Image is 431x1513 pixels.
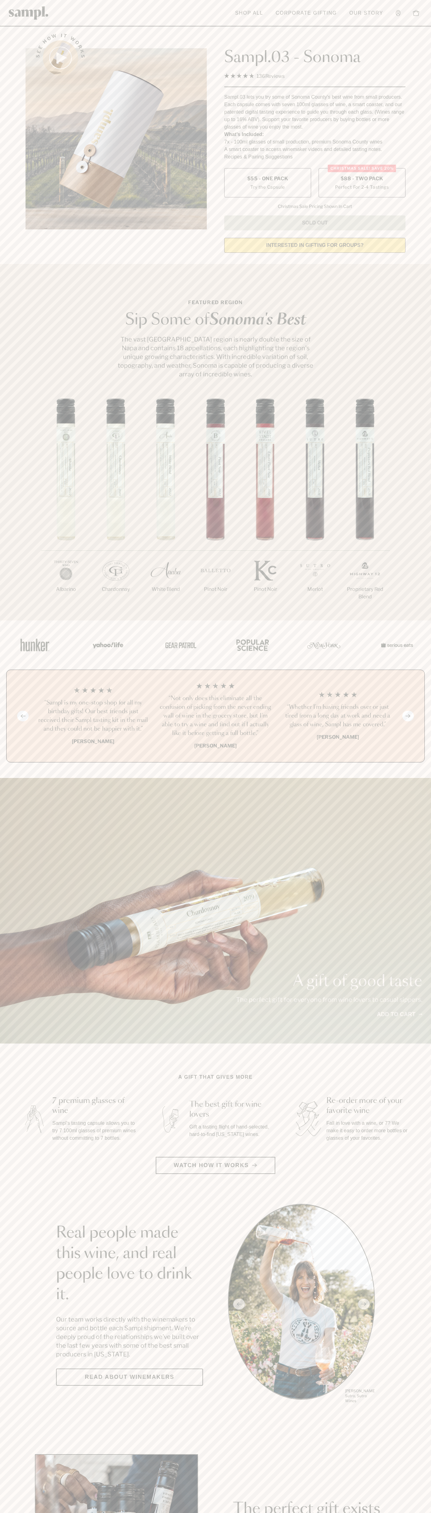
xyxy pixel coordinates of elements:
p: Featured Region [116,299,315,306]
p: [PERSON_NAME] Sutro, Sutro Wines [345,1388,375,1403]
h2: A gift that gives more [178,1073,253,1081]
img: Artboard_1_c8cd28af-0030-4af1-819c-248e302c7f06_x450.png [16,632,54,658]
a: Add to cart [377,1010,422,1019]
p: The perfect gift for everyone from wine lovers to casual sippers. [236,995,422,1004]
p: The vast [GEOGRAPHIC_DATA] region is nearly double the size of Napa and contains 18 appellations,... [116,335,315,379]
h2: Real people made this wine, and real people love to drink it. [56,1223,203,1305]
a: Corporate Gifting [272,6,340,20]
li: 2 / 7 [91,398,141,613]
div: slide 1 [228,1204,375,1404]
button: See how it works [43,40,78,75]
h3: “Not only does this eliminate all the confusion of picking from the never ending wall of wine in ... [159,694,272,738]
p: Proprietary Red Blend [340,586,390,601]
img: Artboard_3_0b291449-6e8c-4d07-b2c2-3f3601a19cd1_x450.png [305,632,343,658]
h3: 7 premium glasses of wine [52,1096,137,1116]
li: 1 / 7 [41,398,91,613]
li: A smart coaster to access winemaker videos and detailed tasting notes. [224,146,405,153]
small: Perfect For 2-4 Tastings [335,184,389,190]
h3: “Sampl is my one-stop shop for all my birthday gifts! Our best friends just received their Sampl ... [37,699,149,733]
button: Previous slide [17,711,29,721]
b: [PERSON_NAME] [317,734,359,740]
span: $88 - Two Pack [341,175,383,182]
h1: Sampl.03 - Sonoma [224,48,405,67]
p: Albarino [41,586,91,593]
a: Our Story [346,6,386,20]
img: Artboard_7_5b34974b-f019-449e-91fb-745f8d0877ee_x450.png [377,632,415,658]
span: $55 - One Pack [247,175,288,182]
p: Merlot [290,586,340,593]
strong: What’s Included: [224,132,264,137]
div: Sampl.03 lets you try some of Sonoma County's best wine from small producers. Each capsule comes ... [224,93,405,131]
button: Watch how it works [156,1157,275,1174]
p: Pinot Noir [240,586,290,593]
li: 5 / 7 [240,398,290,613]
img: Artboard_6_04f9a106-072f-468a-bdd7-f11783b05722_x450.png [88,632,126,658]
p: White Blend [141,586,191,593]
li: 7 / 7 [340,398,390,620]
img: Sampl logo [9,6,49,20]
em: Sonoma's Best [209,313,306,328]
li: 4 / 7 [191,398,240,613]
h3: Re-order more of your favorite wine [326,1096,411,1116]
div: Christmas SALE! Save 20% [328,165,396,172]
li: 1 / 4 [37,682,149,750]
li: Recipes & Pairing Suggestions [224,153,405,161]
p: A gift of good taste [236,974,422,989]
h3: “Whether I'm having friends over or just tired from a long day at work and need a glass of wine, ... [282,703,394,729]
b: [PERSON_NAME] [194,743,237,749]
img: Artboard_4_28b4d326-c26e-48f9-9c80-911f17d6414e_x450.png [233,632,270,658]
p: Chardonnay [91,586,141,593]
span: Reviews [265,73,285,79]
small: Try the Capsule [250,184,285,190]
li: Christmas Sale Pricing Shown In Cart [275,204,355,209]
span: 136 [257,73,265,79]
p: Gift a tasting flight of hand-selected, hard-to-find [US_STATE] wines. [189,1123,274,1138]
a: interested in gifting for groups? [224,238,405,253]
ul: carousel [228,1204,375,1404]
img: Artboard_5_7fdae55a-36fd-43f7-8bfd-f74a06a2878e_x450.png [161,632,198,658]
li: 7x - 100ml glasses of small production, premium Sonoma County wines [224,138,405,146]
li: 6 / 7 [290,398,340,613]
p: Sampl's tasting capsule allows you to try 7 100ml glasses of premium wines without committing to ... [52,1119,137,1142]
button: Sold Out [224,215,405,230]
div: 136Reviews [224,72,285,80]
li: 3 / 7 [141,398,191,613]
button: Next slide [402,711,414,721]
p: Pinot Noir [191,586,240,593]
a: Shop All [232,6,266,20]
p: Our team works directly with the winemakers to source and bottle each Sampl shipment. We’re deepl... [56,1315,203,1359]
li: 3 / 4 [282,682,394,750]
h2: Sip Some of [116,313,315,328]
h3: The best gift for wine lovers [189,1100,274,1119]
p: Fall in love with a wine, or 7? We make it easy to order more bottles or glasses of your favorites. [326,1119,411,1142]
img: Sampl.03 - Sonoma [26,48,207,229]
li: 2 / 4 [159,682,272,750]
a: Read about Winemakers [56,1369,203,1386]
b: [PERSON_NAME] [72,738,114,744]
